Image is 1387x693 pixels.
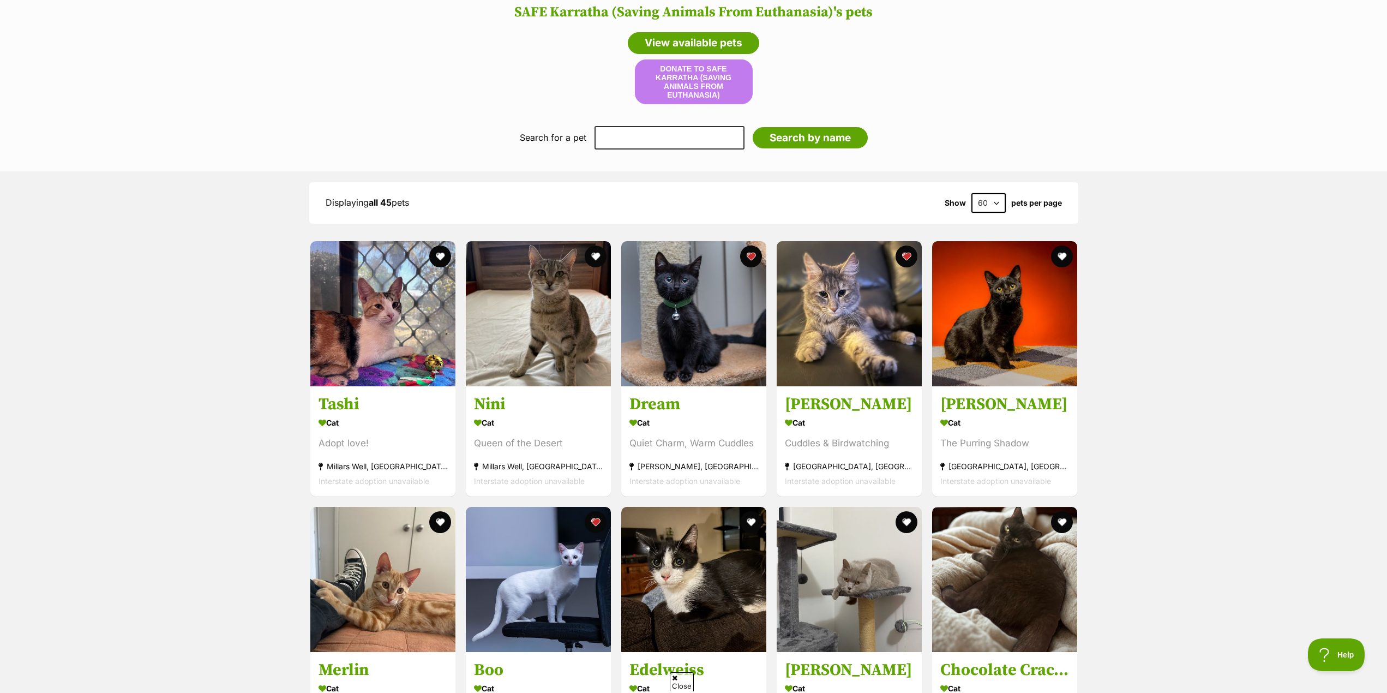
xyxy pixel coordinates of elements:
[785,394,914,415] h3: [PERSON_NAME]
[785,459,914,474] div: [GEOGRAPHIC_DATA], [GEOGRAPHIC_DATA]
[319,436,447,451] div: Adopt love!
[629,394,758,415] h3: Dream
[777,386,922,497] a: [PERSON_NAME] Cat Cuddles & Birdwatching [GEOGRAPHIC_DATA], [GEOGRAPHIC_DATA] Interstate adoption...
[785,436,914,451] div: Cuddles & Birdwatching
[896,511,917,533] button: favourite
[940,436,1069,451] div: The Purring Shadow
[520,133,586,142] label: Search for a pet
[629,459,758,474] div: [PERSON_NAME], [GEOGRAPHIC_DATA]
[474,660,603,680] h3: Boo
[429,511,451,533] button: favourite
[319,476,429,486] span: Interstate adoption unavailable
[945,199,966,207] span: Show
[11,4,1376,21] h2: SAFE Karratha (Saving Animals From Euthanasia)'s pets
[896,246,917,267] button: favourite
[940,660,1069,680] h3: Chocolate Crackle
[777,507,922,652] img: Lani
[466,241,611,386] img: Nini
[1051,511,1073,533] button: favourite
[326,197,409,208] span: Displaying pets
[932,507,1077,652] img: Chocolate Crackle
[474,415,603,431] div: Cat
[629,436,758,451] div: Quiet Charm, Warm Cuddles
[474,394,603,415] h3: Nini
[310,241,455,386] img: Tashi
[1308,638,1365,671] iframe: Help Scout Beacon - Open
[777,241,922,386] img: Ophelia
[369,197,392,208] strong: all 45
[621,507,766,652] img: Edelweiss
[629,660,758,680] h3: Edelweiss
[940,394,1069,415] h3: [PERSON_NAME]
[621,386,766,497] a: Dream Cat Quiet Charm, Warm Cuddles [PERSON_NAME], [GEOGRAPHIC_DATA] Interstate adoption unavaila...
[629,476,740,486] span: Interstate adoption unavailable
[635,59,753,104] button: Donate to SAFE Karratha (Saving Animals From Euthanasia)
[753,127,868,149] input: Search by name
[740,511,762,533] button: favourite
[474,459,603,474] div: Millars Well, [GEOGRAPHIC_DATA]
[585,246,607,267] button: favourite
[629,415,758,431] div: Cat
[585,511,607,533] button: favourite
[940,459,1069,474] div: [GEOGRAPHIC_DATA], [GEOGRAPHIC_DATA]
[628,32,759,54] a: View available pets
[319,660,447,680] h3: Merlin
[785,660,914,680] h3: [PERSON_NAME]
[740,246,762,267] button: favourite
[932,386,1077,497] a: [PERSON_NAME] Cat The Purring Shadow [GEOGRAPHIC_DATA], [GEOGRAPHIC_DATA] Interstate adoption una...
[466,507,611,652] img: Boo
[319,415,447,431] div: Cat
[310,507,455,652] img: Merlin
[429,246,451,267] button: favourite
[474,476,585,486] span: Interstate adoption unavailable
[940,415,1069,431] div: Cat
[621,241,766,386] img: Dream
[474,436,603,451] div: Queen of the Desert
[319,459,447,474] div: Millars Well, [GEOGRAPHIC_DATA]
[319,394,447,415] h3: Tashi
[785,476,896,486] span: Interstate adoption unavailable
[1051,246,1073,267] button: favourite
[466,386,611,497] a: Nini Cat Queen of the Desert Millars Well, [GEOGRAPHIC_DATA] Interstate adoption unavailable favo...
[932,241,1077,386] img: Dave
[1011,199,1062,207] label: pets per page
[940,476,1051,486] span: Interstate adoption unavailable
[310,386,455,497] a: Tashi Cat Adopt love! Millars Well, [GEOGRAPHIC_DATA] Interstate adoption unavailable favourite
[785,415,914,431] div: Cat
[670,672,694,691] span: Close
